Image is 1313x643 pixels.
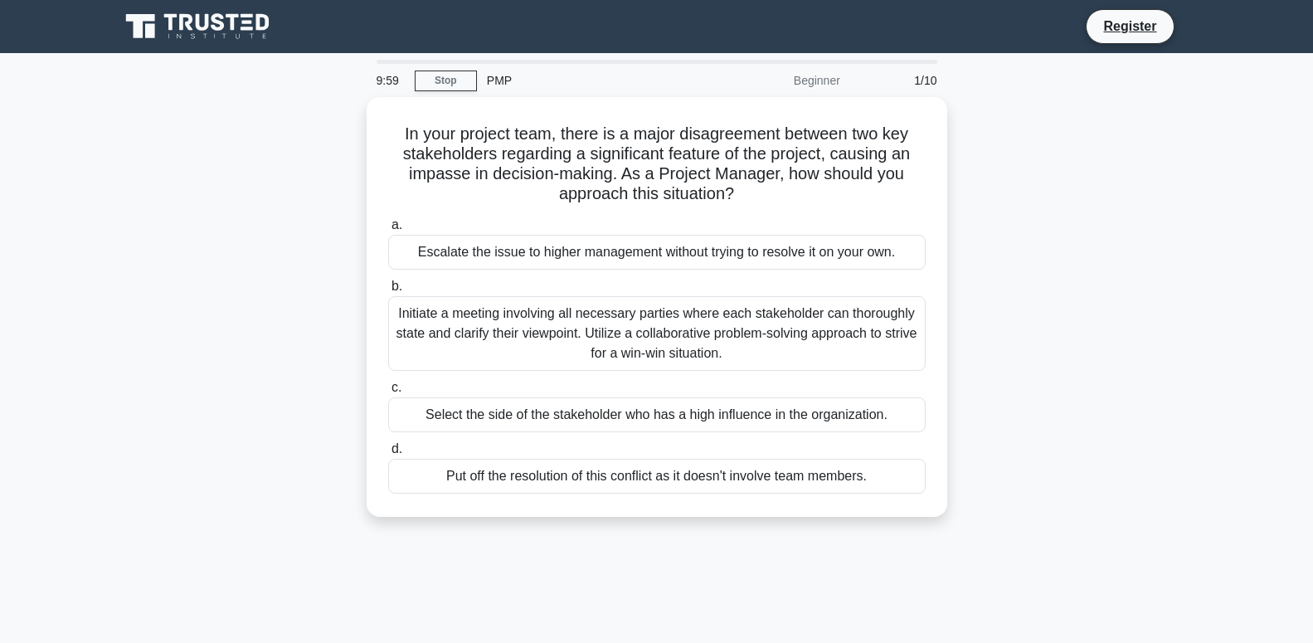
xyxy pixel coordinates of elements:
[391,441,402,455] span: d.
[705,64,850,97] div: Beginner
[850,64,947,97] div: 1/10
[391,279,402,293] span: b.
[367,64,415,97] div: 9:59
[388,397,926,432] div: Select the side of the stakeholder who has a high influence in the organization.
[387,124,927,205] h5: In your project team, there is a major disagreement between two key stakeholders regarding a sign...
[388,459,926,494] div: Put off the resolution of this conflict as it doesn't involve team members.
[415,71,477,91] a: Stop
[477,64,705,97] div: PMP
[388,296,926,371] div: Initiate a meeting involving all necessary parties where each stakeholder can thoroughly state an...
[1093,16,1166,37] a: Register
[391,217,402,231] span: a.
[391,380,401,394] span: c.
[388,235,926,270] div: Escalate the issue to higher management without trying to resolve it on your own.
